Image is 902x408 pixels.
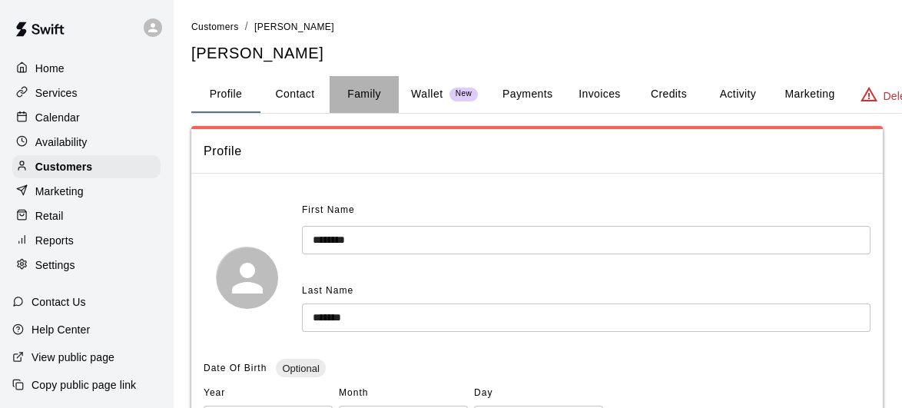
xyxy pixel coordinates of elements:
span: Customers [191,22,239,32]
p: Calendar [35,110,80,125]
span: Date Of Birth [204,363,267,373]
span: Last Name [302,285,353,296]
button: Invoices [565,76,634,113]
span: Optional [276,363,325,374]
a: Marketing [12,180,161,203]
p: Retail [35,208,64,224]
button: Activity [703,76,772,113]
a: Home [12,57,161,80]
a: Services [12,81,161,104]
span: Year [204,381,333,406]
button: Payments [490,76,565,113]
button: Marketing [772,76,847,113]
span: New [449,89,478,99]
span: Profile [204,141,870,161]
a: Reports [12,229,161,252]
a: Availability [12,131,161,154]
p: Services [35,85,78,101]
p: View public page [32,350,114,365]
a: Retail [12,204,161,227]
span: Day [474,381,603,406]
a: Customers [191,20,239,32]
p: Wallet [411,86,443,102]
p: Customers [35,159,92,174]
p: Marketing [35,184,84,199]
p: Home [35,61,65,76]
li: / [245,18,248,35]
button: Family [330,76,399,113]
p: Settings [35,257,75,273]
p: Copy public page link [32,377,136,393]
span: [PERSON_NAME] [254,22,334,32]
a: Settings [12,254,161,277]
p: Help Center [32,322,90,337]
span: Month [339,381,468,406]
button: Profile [191,76,260,113]
p: Reports [35,233,74,248]
p: Availability [35,134,88,150]
a: Calendar [12,106,161,129]
button: Credits [634,76,703,113]
button: Contact [260,76,330,113]
a: Customers [12,155,161,178]
span: First Name [302,198,355,223]
p: Contact Us [32,294,86,310]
